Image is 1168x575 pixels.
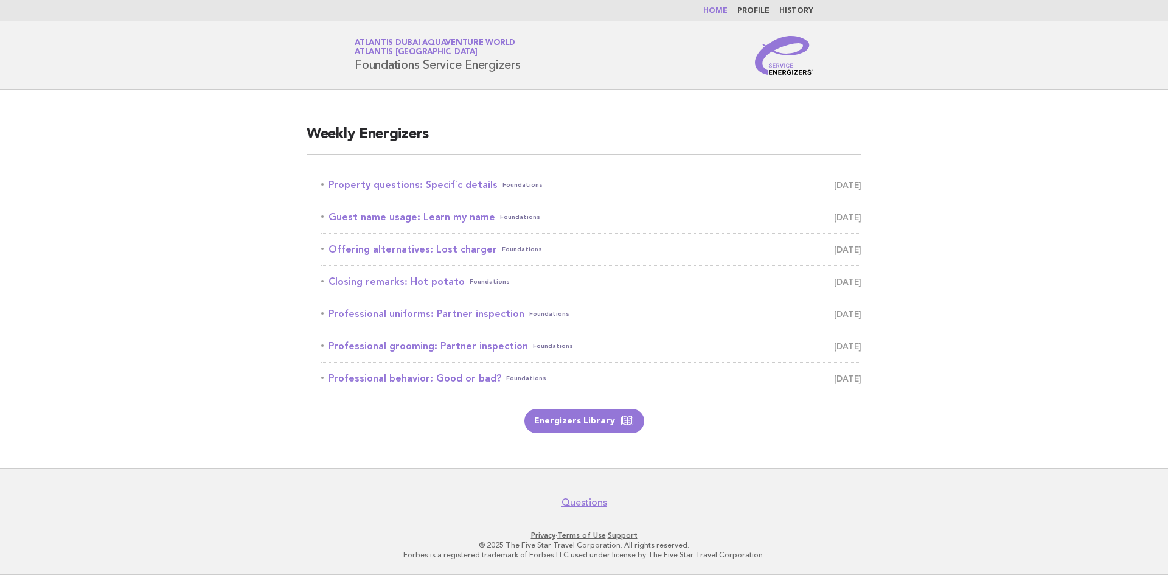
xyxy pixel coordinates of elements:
[533,338,573,355] span: Foundations
[212,550,956,560] p: Forbes is a registered trademark of Forbes LLC used under license by The Five Star Travel Corpora...
[557,531,606,540] a: Terms of Use
[321,370,861,387] a: Professional behavior: Good or bad?Foundations [DATE]
[834,370,861,387] span: [DATE]
[703,7,728,15] a: Home
[737,7,770,15] a: Profile
[506,370,546,387] span: Foundations
[561,497,607,509] a: Questions
[321,305,861,322] a: Professional uniforms: Partner inspectionFoundations [DATE]
[502,241,542,258] span: Foundations
[355,39,515,56] a: Atlantis Dubai Aquaventure WorldAtlantis [GEOGRAPHIC_DATA]
[834,305,861,322] span: [DATE]
[608,531,638,540] a: Support
[834,176,861,193] span: [DATE]
[212,531,956,540] p: · ·
[321,338,861,355] a: Professional grooming: Partner inspectionFoundations [DATE]
[321,209,861,226] a: Guest name usage: Learn my nameFoundations [DATE]
[470,273,510,290] span: Foundations
[321,273,861,290] a: Closing remarks: Hot potatoFoundations [DATE]
[500,209,540,226] span: Foundations
[834,241,861,258] span: [DATE]
[834,338,861,355] span: [DATE]
[834,273,861,290] span: [DATE]
[321,176,861,193] a: Property questions: Specific detailsFoundations [DATE]
[212,540,956,550] p: © 2025 The Five Star Travel Corporation. All rights reserved.
[755,36,813,75] img: Service Energizers
[531,531,555,540] a: Privacy
[355,40,521,71] h1: Foundations Service Energizers
[529,305,569,322] span: Foundations
[524,409,644,433] a: Energizers Library
[307,125,861,155] h2: Weekly Energizers
[321,241,861,258] a: Offering alternatives: Lost chargerFoundations [DATE]
[779,7,813,15] a: History
[502,176,543,193] span: Foundations
[355,49,478,57] span: Atlantis [GEOGRAPHIC_DATA]
[834,209,861,226] span: [DATE]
